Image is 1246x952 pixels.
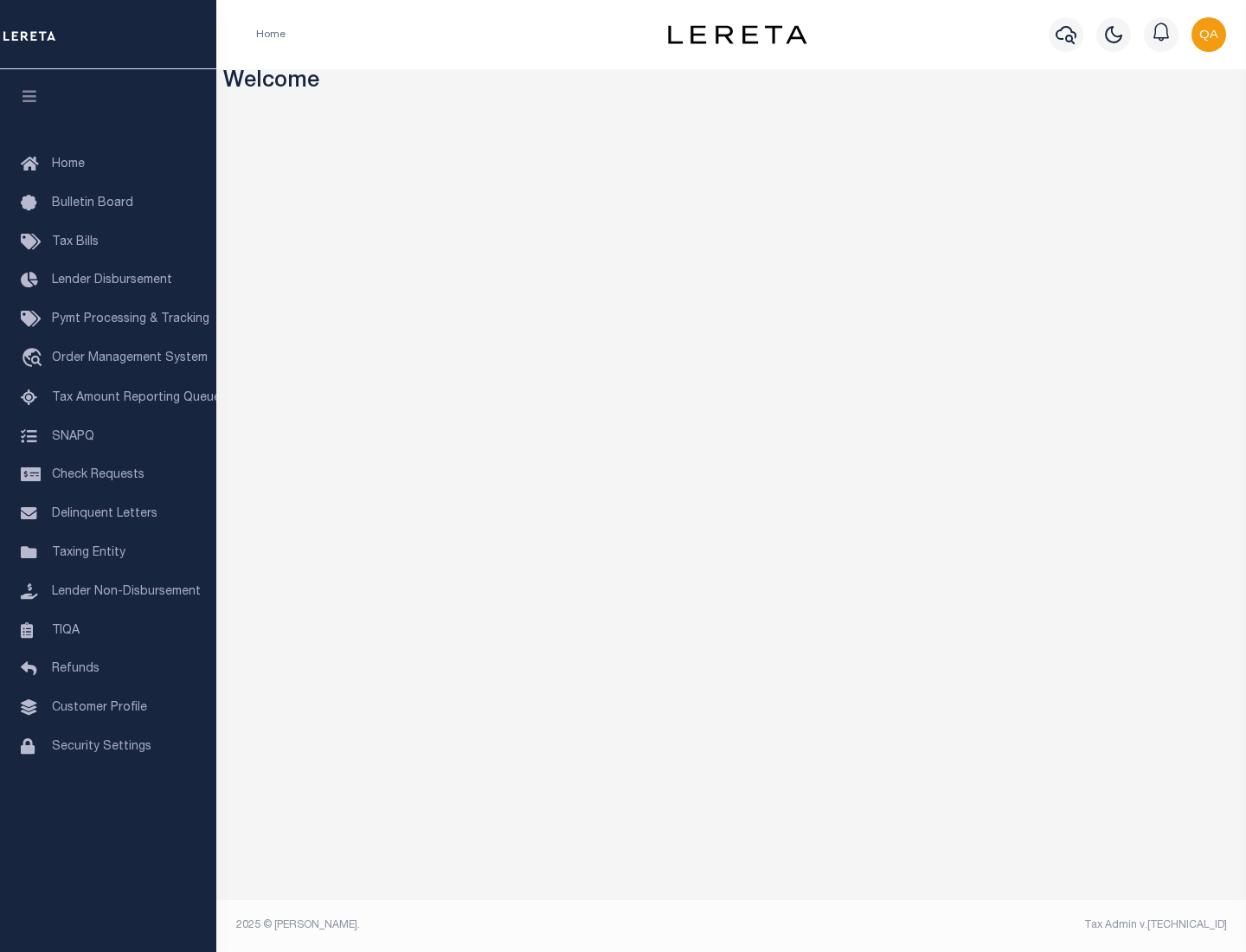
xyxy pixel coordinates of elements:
img: svg+xml;base64,PHN2ZyB4bWxucz0iaHR0cDovL3d3dy53My5vcmcvMjAwMC9zdmciIHBvaW50ZXItZXZlbnRzPSJub25lIi... [1191,17,1226,52]
h3: Welcome [223,69,1240,96]
i: travel_explore [21,348,48,370]
span: Tax Amount Reporting Queue [52,392,221,404]
span: Home [52,158,85,170]
span: Refunds [52,663,100,675]
span: Taxing Entity [52,547,125,559]
span: Security Settings [52,741,151,753]
div: 2025 © [PERSON_NAME]. [223,917,732,933]
span: TIQA [52,624,80,636]
span: Check Requests [52,469,145,481]
li: Home [256,27,286,42]
div: Tax Admin v.[TECHNICAL_ID] [744,917,1227,933]
span: Pymt Processing & Tracking [52,313,209,325]
img: logo-dark.svg [668,25,806,44]
span: Bulletin Board [52,197,133,209]
span: Tax Bills [52,236,99,248]
span: Lender Non-Disbursement [52,586,201,598]
span: Delinquent Letters [52,508,157,520]
span: Customer Profile [52,702,147,714]
span: Lender Disbursement [52,274,172,286]
span: SNAPQ [52,430,94,442]
span: Order Management System [52,352,208,364]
